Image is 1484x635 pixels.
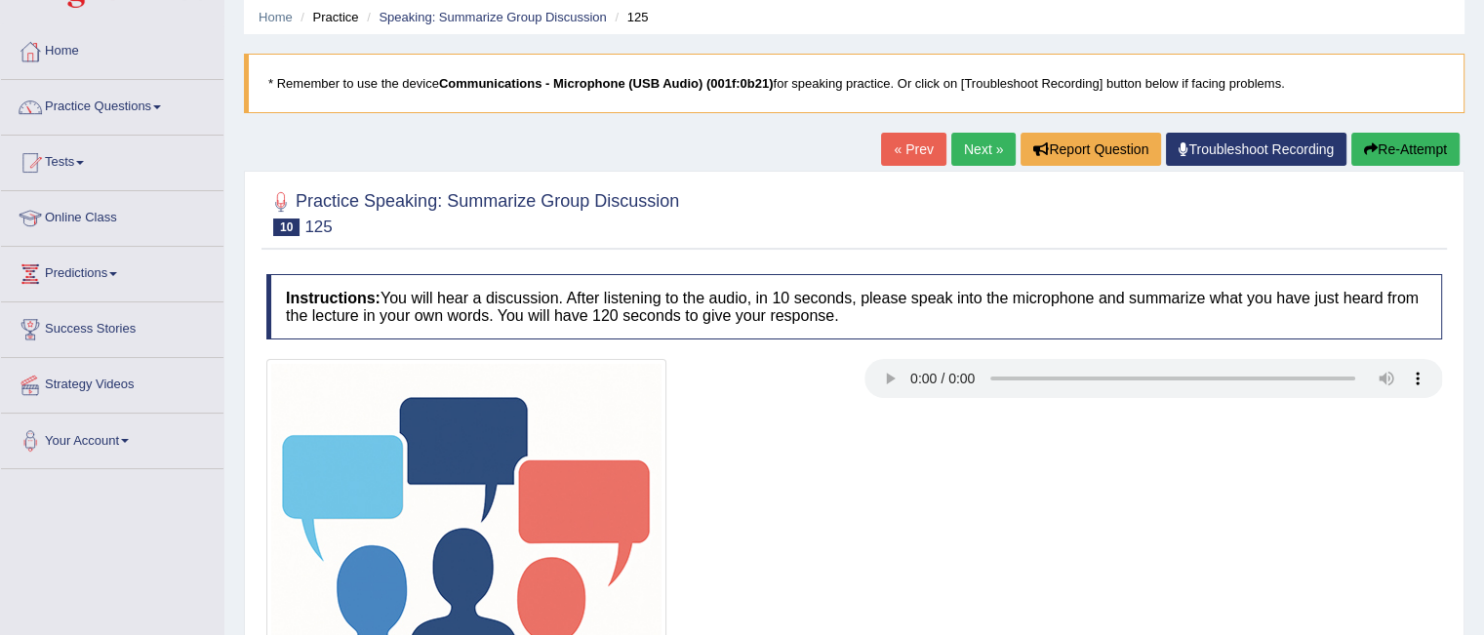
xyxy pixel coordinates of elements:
a: Practice Questions [1,80,223,129]
a: Home [259,10,293,24]
a: Tests [1,136,223,184]
blockquote: * Remember to use the device for speaking practice. Or click on [Troubleshoot Recording] button b... [244,54,1464,113]
a: « Prev [881,133,945,166]
li: Practice [296,8,358,26]
a: Predictions [1,247,223,296]
a: Home [1,24,223,73]
a: Speaking: Summarize Group Discussion [379,10,606,24]
b: Communications - Microphone (USB Audio) (001f:0b21) [439,76,774,91]
b: Instructions: [286,290,381,306]
small: 125 [304,218,332,236]
a: Online Class [1,191,223,240]
h2: Practice Speaking: Summarize Group Discussion [266,187,679,236]
a: Troubleshoot Recording [1166,133,1346,166]
button: Report Question [1021,133,1161,166]
a: Your Account [1,414,223,462]
button: Re-Attempt [1351,133,1460,166]
a: Next » [951,133,1016,166]
li: 125 [610,8,648,26]
span: 10 [273,218,300,236]
a: Strategy Videos [1,358,223,407]
a: Success Stories [1,302,223,351]
h4: You will hear a discussion. After listening to the audio, in 10 seconds, please speak into the mi... [266,274,1442,339]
